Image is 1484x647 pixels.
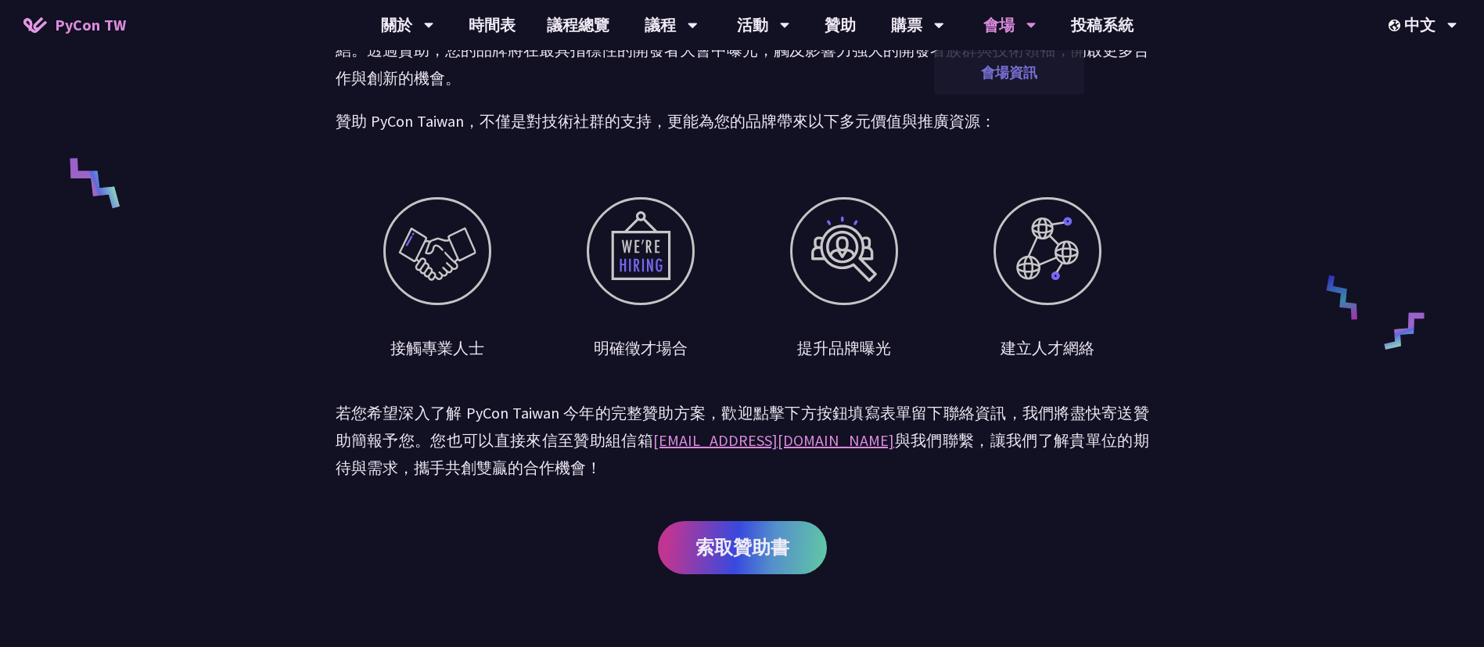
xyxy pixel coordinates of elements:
[934,54,1084,91] a: 會場資訊
[55,13,126,37] span: PyCon TW
[390,336,484,360] div: 接觸專業人士
[8,5,142,45] a: PyCon TW
[658,521,827,574] a: 索取贊助書
[594,336,688,360] div: 明確徵才場合
[1389,20,1404,31] img: Locale Icon
[336,399,1149,482] p: 若您希望深入了解 PyCon Taiwan 今年的完整贊助方案，歡迎點擊下方按鈕填寫表單留下聯絡資訊，我們將盡快寄送贊助簡報予您。您也可以直接來信至贊助組信箱 與我們聯繫，讓我們了解貴單位的期待...
[336,9,1149,92] p: 我們誠摯邀請貴單位成為 PyCon Taiwan 的贊助夥伴，一同支持開發者社群、展示品牌實力，並與技術人才建立長期連結。透過贊助，您的品牌將在最具指標性的開發者大會中曝光，觸及影響力強大的開發...
[23,17,47,33] img: Home icon of PyCon TW 2025
[336,107,1149,135] p: 贊助 PyCon Taiwan，不僅是對技術社群的支持，更能為您的品牌帶來以下多元價值與推廣資源：
[797,336,891,360] div: 提升品牌曝光
[653,430,894,450] a: [EMAIL_ADDRESS][DOMAIN_NAME]
[695,537,789,557] span: 索取贊助書
[1001,336,1094,360] div: 建立人才網絡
